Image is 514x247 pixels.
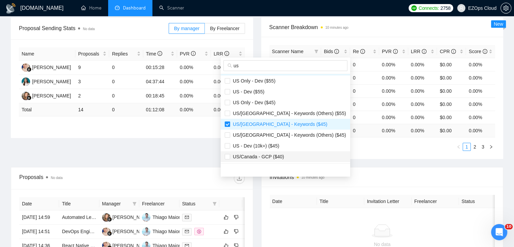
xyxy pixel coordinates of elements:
[412,195,459,208] th: Freelancer
[109,89,143,103] td: 0
[382,49,398,54] span: PVR
[350,58,379,71] td: 0
[131,199,138,209] span: filter
[19,225,59,239] td: [DATE] 14:51
[214,51,229,57] span: LRR
[22,78,71,84] a: TA[PERSON_NAME]
[270,195,317,208] th: Date
[437,111,466,124] td: $0.00
[234,173,245,184] button: download
[19,47,75,61] th: Name
[270,173,495,181] span: Invitations
[437,58,466,71] td: $0.00
[379,58,408,71] td: 0.00%
[408,111,437,124] td: 0.00%
[22,77,30,86] img: TA
[59,210,99,225] td: Automated Lead Import and Enrichment Platform Development
[142,214,180,220] a: TMThiago Maior
[211,61,245,75] td: 0.00%
[411,5,417,11] img: upwork-logo.png
[234,229,239,234] span: dislike
[324,49,339,54] span: Bids
[19,210,59,225] td: [DATE] 14:59
[143,61,177,75] td: 00:15:28
[22,64,71,70] a: AJ[PERSON_NAME]
[466,71,495,84] td: 0.00%
[501,5,511,11] span: setting
[234,215,239,220] span: dislike
[152,228,180,235] div: Thiago Maior
[32,64,71,71] div: [PERSON_NAME]
[143,103,177,116] td: 01:12:08
[422,49,426,54] span: info-circle
[113,214,151,221] div: [PERSON_NAME]
[32,78,71,85] div: [PERSON_NAME]
[51,176,63,180] span: No data
[109,103,143,116] td: 0
[350,111,379,124] td: 0
[479,143,487,151] a: 3
[379,111,408,124] td: 0.00%
[142,213,150,222] img: TM
[353,49,365,54] span: Re
[132,202,137,206] span: filter
[419,4,439,12] span: Connects:
[408,97,437,111] td: 0.00%
[107,231,112,236] img: gigradar-bm.png
[222,213,230,221] button: like
[350,71,379,84] td: 0
[269,23,495,31] span: Scanner Breakdown
[379,84,408,97] td: 0.00%
[487,143,495,151] button: right
[230,100,275,105] span: US Only - Dev ($45)
[102,213,111,222] img: NK
[463,143,470,151] a: 1
[177,89,211,103] td: 0.00%
[451,49,456,54] span: info-circle
[109,75,143,89] td: 0
[19,173,132,184] div: Proposals
[146,51,162,57] span: Time
[99,197,139,210] th: Manager
[213,202,217,206] span: filter
[174,26,199,31] span: By manager
[22,63,30,72] img: AJ
[115,5,120,10] span: dashboard
[234,176,244,181] span: download
[211,75,245,89] td: 0.00%
[222,227,230,235] button: like
[437,71,466,84] td: $0.00
[232,227,240,235] button: dislike
[483,49,487,54] span: info-circle
[112,50,135,58] span: Replies
[469,49,487,54] span: Score
[227,63,232,68] span: search
[32,92,71,99] div: [PERSON_NAME]
[350,84,379,97] td: 0
[224,215,228,220] span: like
[123,5,146,11] span: Dashboard
[232,213,240,221] button: dislike
[143,89,177,103] td: 00:18:45
[22,92,30,100] img: NK
[379,71,408,84] td: 0.00%
[440,49,456,54] span: CPR
[230,121,327,127] span: US/[GEOGRAPHIC_DATA] - Keywords ($45)
[500,5,511,11] a: setting
[107,217,112,222] img: gigradar-bm.png
[457,145,461,149] span: left
[455,143,463,151] li: Previous Page
[466,58,495,71] td: 0.00%
[408,84,437,97] td: 0.00%
[62,215,194,220] a: Automated Lead Import and Enrichment Platform Development
[230,143,279,149] span: US - Dev (10k+) ($45)
[27,95,31,100] img: gigradar-bm.png
[177,75,211,89] td: 0.00%
[471,143,479,151] li: 2
[360,49,365,54] span: info-circle
[182,200,210,207] span: Status
[317,195,364,208] th: Title
[230,78,275,84] span: US Only - Dev ($55)
[437,97,466,111] td: $0.00
[109,61,143,75] td: 0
